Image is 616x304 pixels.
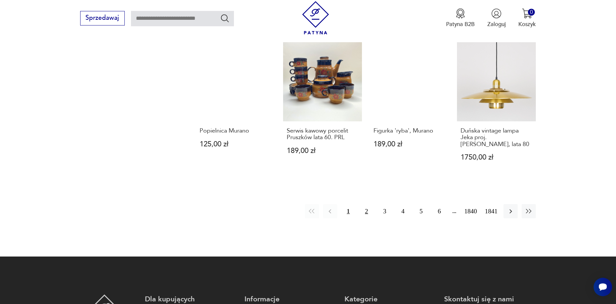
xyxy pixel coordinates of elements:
[446,8,475,28] a: Ikona medaluPatyna B2B
[344,294,436,304] p: Kategorie
[446,20,475,28] p: Patyna B2B
[594,278,612,296] iframe: Smartsupp widget button
[444,294,536,304] p: Skontaktuj się z nami
[145,294,237,304] p: Dla kupujących
[220,13,230,23] button: Szukaj
[396,204,410,218] button: 4
[196,42,275,176] a: Popielnica MuranoPopielnica Murano125,00 zł
[299,1,332,34] img: Patyna - sklep z meblami i dekoracjami vintage
[80,11,125,25] button: Sprzedawaj
[487,8,506,28] button: Zaloguj
[446,8,475,28] button: Patyna B2B
[341,204,355,218] button: 1
[432,204,446,218] button: 6
[457,42,536,176] a: Duńska vintage lampa Jeka proj. Kurt Wiborg, lata 80Duńska vintage lampa Jeka proj. [PERSON_NAME]...
[200,128,272,134] h3: Popielnica Murano
[370,42,449,176] a: Figurka 'ryba', MuranoFigurka 'ryba', Murano189,00 zł
[491,8,502,18] img: Ikonka użytkownika
[461,154,533,161] p: 1750,00 zł
[483,204,500,218] button: 1841
[518,8,536,28] button: 0Koszyk
[528,9,535,15] div: 0
[518,20,536,28] p: Koszyk
[462,204,479,218] button: 1840
[522,8,532,18] img: Ikona koszyka
[287,128,359,141] h3: Serwis kawowy porcelit Pruszków lata 60. PRL
[373,141,445,148] p: 189,00 zł
[461,128,533,148] h3: Duńska vintage lampa Jeka proj. [PERSON_NAME], lata 80
[455,8,466,18] img: Ikona medalu
[287,147,359,154] p: 189,00 zł
[283,42,362,176] a: Serwis kawowy porcelit Pruszków lata 60. PRLSerwis kawowy porcelit Pruszków lata 60. PRL189,00 zł
[244,294,336,304] p: Informacje
[80,16,125,21] a: Sprzedawaj
[359,204,373,218] button: 2
[414,204,428,218] button: 5
[200,141,272,148] p: 125,00 zł
[377,204,392,218] button: 3
[373,128,445,134] h3: Figurka 'ryba', Murano
[487,20,506,28] p: Zaloguj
